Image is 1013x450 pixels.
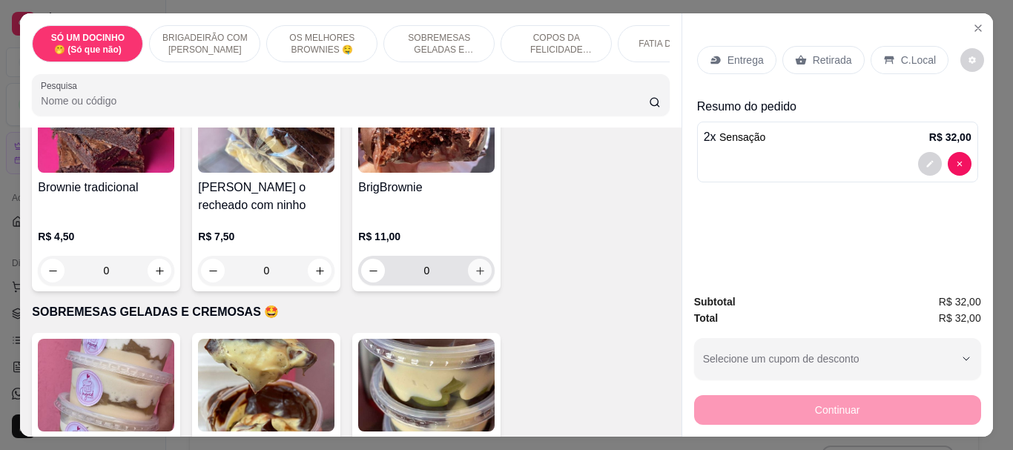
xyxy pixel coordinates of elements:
h4: Brownie tradicional [38,179,174,196]
span: R$ 32,00 [939,294,981,310]
button: decrease-product-quantity [361,259,385,282]
p: R$ 11,00 [358,229,495,244]
button: decrease-product-quantity [41,259,65,282]
p: SOBREMESAS GELADAS E CREMOSAS 🤩 [32,303,669,321]
p: FATIA DO DIA 🧁 [639,38,708,50]
p: OS MELHORES BROWNIES 🤤 [279,32,365,56]
button: decrease-product-quantity [948,152,971,176]
p: Retirada [813,53,852,67]
h4: [PERSON_NAME] o recheado com ninho [198,179,334,214]
h4: BrigBrownie [358,179,495,196]
p: Entrega [727,53,764,67]
p: R$ 7,50 [198,229,334,244]
img: product-image [38,339,174,431]
button: Close [966,16,990,40]
button: decrease-product-quantity [201,259,225,282]
strong: Subtotal [694,296,736,308]
p: 2 x [704,128,766,146]
img: product-image [198,339,334,431]
p: BRIGADEIRÃO COM [PERSON_NAME] [162,32,248,56]
button: increase-product-quantity [308,259,331,282]
button: increase-product-quantity [148,259,171,282]
span: R$ 32,00 [939,310,981,326]
p: C.Local [901,53,936,67]
span: Sensação [719,131,765,143]
p: R$ 32,00 [929,130,971,145]
p: SÓ UM DOCINHO 🤭 (Só que não) [44,32,131,56]
label: Pesquisa [41,79,82,92]
img: product-image [358,339,495,431]
button: decrease-product-quantity [960,48,984,72]
p: SOBREMESAS GELADAS E CREMOSAS 🤩 [396,32,482,56]
strong: Total [694,312,718,324]
button: decrease-product-quantity [918,152,942,176]
p: Resumo do pedido [697,98,978,116]
button: increase-product-quantity [468,259,492,282]
button: Selecione um cupom de desconto [694,338,981,380]
p: R$ 4,50 [38,229,174,244]
p: COPOS DA FELICIDADE VICIANTES 💕 [513,32,599,56]
input: Pesquisa [41,93,649,108]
